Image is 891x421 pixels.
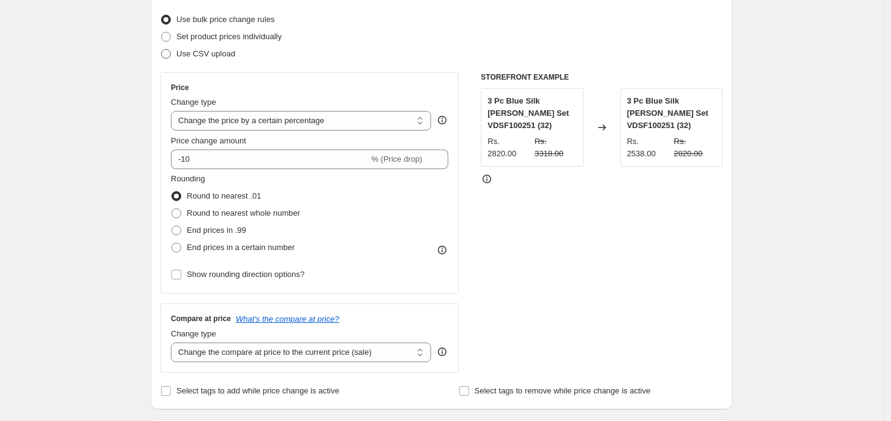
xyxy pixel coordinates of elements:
span: Change type [171,97,216,107]
div: help [436,114,448,126]
span: 3 Pc Blue Silk [PERSON_NAME] Set VDSF100251 (32) [487,96,569,130]
input: -15 [171,150,369,169]
span: Rounding [171,174,205,183]
strike: Rs. 3318.00 [535,135,577,160]
span: Select tags to add while price change is active [176,386,339,395]
span: Price change amount [171,136,246,145]
h6: STOREFRONT EXAMPLE [481,72,723,82]
strike: Rs. 2820.00 [674,135,716,160]
div: help [436,346,448,358]
div: Rs. 2820.00 [487,135,530,160]
span: Set product prices individually [176,32,282,41]
h3: Price [171,83,189,93]
button: What's the compare at price? [236,314,339,324]
span: Use bulk price change rules [176,15,274,24]
span: % (Price drop) [371,154,422,164]
div: Rs. 2538.00 [627,135,669,160]
span: 3 Pc Blue Silk [PERSON_NAME] Set VDSF100251 (32) [627,96,709,130]
span: Round to nearest whole number [187,208,300,218]
span: End prices in .99 [187,226,246,235]
span: Use CSV upload [176,49,235,58]
h3: Compare at price [171,314,231,324]
span: Change type [171,329,216,338]
span: End prices in a certain number [187,243,295,252]
span: Show rounding direction options? [187,270,304,279]
span: Round to nearest .01 [187,191,261,200]
span: Select tags to remove while price change is active [475,386,651,395]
